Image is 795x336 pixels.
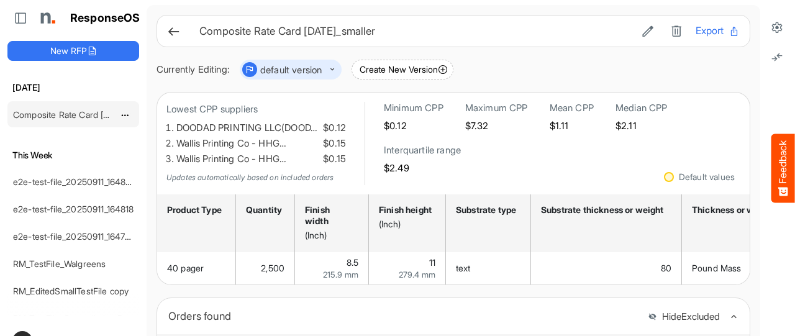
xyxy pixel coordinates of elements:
[352,60,453,79] button: Create New Version
[199,26,629,37] h6: Composite Rate Card [DATE]_smaller
[379,204,432,216] div: Finish height
[320,152,346,167] span: $0.15
[320,120,346,136] span: $0.12
[295,252,369,284] td: 8.5 is template cell Column Header httpsnorthellcomontologiesmapping-rulesmeasurementhasfinishsiz...
[167,204,222,216] div: Product Type
[541,204,668,216] div: Substrate thickness or weight
[692,263,742,273] span: Pound Mass
[13,204,134,214] a: e2e-test-file_20250911_164818
[379,219,432,230] div: (Inch)
[13,109,128,120] a: Composite Rate Card [DATE]
[157,252,236,284] td: 40 pager is template cell Column Header product-type
[384,163,461,173] h5: $2.49
[7,81,139,94] h6: [DATE]
[638,23,657,39] button: Edit
[70,12,140,25] h1: ResponseOS
[531,252,682,284] td: 80 is template cell Column Header httpsnorthellcomontologiesmapping-rulesmaterialhasmaterialthick...
[323,270,358,279] span: 215.9 mm
[176,120,346,136] li: DOODAD PRINTING LLC(DOOD…
[696,23,740,39] button: Export
[456,204,517,216] div: Substrate type
[13,176,136,187] a: e2e-test-file_20250911_164826
[166,173,334,182] em: Updates automatically based on included orders
[305,204,355,227] div: Finish width
[667,23,686,39] button: Delete
[446,252,531,284] td: text is template cell Column Header httpsnorthellcomontologiesmapping-rulesmaterialhassubstratema...
[236,252,295,284] td: 2500 is template cell Column Header httpsnorthellcomontologiesmapping-rulesorderhasquantity
[616,120,668,131] h5: $2.11
[384,120,443,131] h5: $0.12
[176,152,346,167] li: Wallis Printing Co - HHG…
[7,148,139,162] h6: This Week
[679,173,735,181] div: Default values
[550,120,594,131] h5: $1.11
[369,252,446,284] td: 11 is template cell Column Header httpsnorthellcomontologiesmapping-rulesmeasurementhasfinishsize...
[119,109,131,121] button: dropdownbutton
[7,41,139,61] button: New RFP
[384,144,461,157] h6: Interquartile range
[13,231,135,242] a: e2e-test-file_20250911_164738
[384,102,443,114] h6: Minimum CPP
[176,136,346,152] li: Wallis Printing Co - HHG…
[305,230,355,241] div: (Inch)
[347,257,358,268] span: 8.5
[648,312,720,322] button: HideExcluded
[550,102,594,114] h6: Mean CPP
[320,136,346,152] span: $0.15
[13,258,106,269] a: RM_TestFile_Walgreens
[456,263,471,273] span: text
[157,62,230,78] div: Currently Editing:
[465,120,528,131] h5: $7.32
[168,307,638,325] div: Orders found
[166,102,346,117] p: Lowest CPP suppliers
[616,102,668,114] h6: Median CPP
[13,286,129,296] a: RM_EditedSmallTestFile copy
[661,263,671,273] span: 80
[167,263,204,273] span: 40 pager
[771,134,795,202] button: Feedback
[429,257,435,268] span: 11
[465,102,528,114] h6: Maximum CPP
[246,204,281,216] div: Quantity
[399,270,435,279] span: 279.4 mm
[261,263,284,273] span: 2,500
[34,6,59,30] img: Northell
